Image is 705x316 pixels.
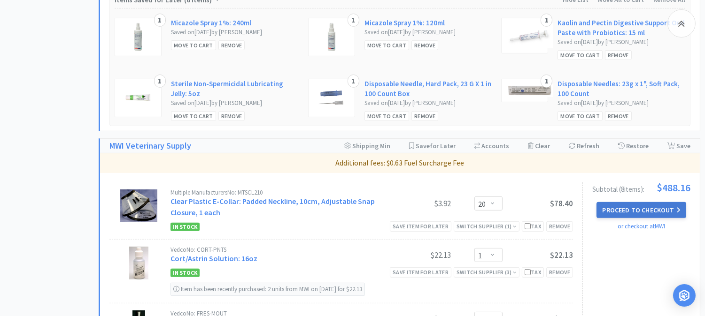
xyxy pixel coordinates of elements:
[348,14,359,27] div: 1
[592,182,690,193] div: Subtotal ( 8 item s ):
[124,84,152,112] img: 1ea0165500a1492096a3d27c3328feff_26748.png
[618,139,649,153] div: Restore
[154,75,166,88] div: 1
[558,79,685,98] a: Disposable Needles: 23g x 1", Soft Pack, 100 Count
[605,111,632,121] div: Remove
[364,79,492,98] a: Disposable Needle, Hard Pack, 23 G X 1 in 100 Count Box
[390,267,451,277] div: Save item for later
[364,18,445,28] a: Micazole Spray 1%: 120ml
[170,254,257,263] a: Cort/Astrin Solution: 16oz
[134,23,142,51] img: 27bd94503d294855aaf1d861864f8a22_28346.png
[411,111,438,121] div: Remove
[380,249,451,261] div: $22.13
[328,23,335,51] img: 8a47f5267ef34200add5cd8f606c7b23_28345.png
[170,196,375,217] a: Clear Plastic E-Collar: Padded Neckline, 10cm, Adjustable Snap Closure, 1 each
[657,182,690,193] span: $488.16
[558,38,685,47] div: Saved on [DATE] by [PERSON_NAME]
[558,18,685,38] a: Kaolin and Pectin Digestive Support Oral Paste with Probiotics: 15 ml
[313,84,350,112] img: 4eff62452e174ccb9a91d01bd17ca8b1_287434.png
[546,221,573,231] div: Remove
[390,221,451,231] div: Save item for later
[171,98,299,108] div: Saved on [DATE] by [PERSON_NAME]
[171,28,299,38] div: Saved on [DATE] by [PERSON_NAME]
[618,222,665,230] a: or checkout at MWI
[416,142,456,150] span: Save for Later
[171,111,216,121] div: Move to Cart
[120,189,157,222] img: da0cf391ce4541d899496bde25215f0f_6780.png
[558,50,603,60] div: Move to Cart
[171,40,216,50] div: Move to Cart
[348,75,359,88] div: 1
[474,139,509,153] div: Accounts
[558,111,603,121] div: Move to Cart
[550,198,573,209] span: $78.40
[411,40,438,50] div: Remove
[558,98,685,108] div: Saved on [DATE] by [PERSON_NAME]
[457,268,517,277] div: Switch Supplier ( 3 )
[457,222,517,231] div: Switch Supplier ( 1 )
[546,267,573,277] div: Remove
[506,23,553,48] img: 17c5e4233469499b96b99d4109e5e363_778502.png
[667,139,690,153] div: Save
[154,14,166,27] div: 1
[550,250,573,260] span: $22.13
[344,139,390,153] div: Shipping Min
[171,79,299,98] a: Sterile Non-Spermicidal Lubricating Jelly: 5oz
[605,50,632,60] div: Remove
[673,284,696,307] div: Open Intercom Messenger
[597,202,686,218] button: Proceed to Checkout
[171,18,251,28] a: Micazole Spray 1%: 240ml
[541,75,552,88] div: 1
[525,222,541,231] div: Tax
[364,98,492,108] div: Saved on [DATE] by [PERSON_NAME]
[380,198,451,209] div: $3.92
[104,157,696,169] p: Additional fees: $0.63 Fuel Surcharge Fee
[528,139,550,153] div: Clear
[170,269,200,277] span: In Stock
[129,247,148,279] img: 13b8b12fb1764deda532194c3a672aff_7917.png
[170,189,380,196] div: Multiple Manufacturers No: MTSCL210
[170,283,365,296] div: Item has been recently purchased: 2 units from MWI on [DATE] for $22.13
[170,247,380,253] div: Vedco No: CORT-PNTS
[364,111,410,121] div: Move to Cart
[541,14,552,27] div: 1
[525,268,541,277] div: Tax
[569,139,599,153] div: Refresh
[170,223,200,231] span: In Stock
[109,139,191,153] a: MWI Veterinary Supply
[364,40,410,50] div: Move to Cart
[218,111,245,121] div: Remove
[506,84,553,97] img: 1d77b357d7e749db87f8999ed8271525_233827.png
[218,40,245,50] div: Remove
[364,28,492,38] div: Saved on [DATE] by [PERSON_NAME]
